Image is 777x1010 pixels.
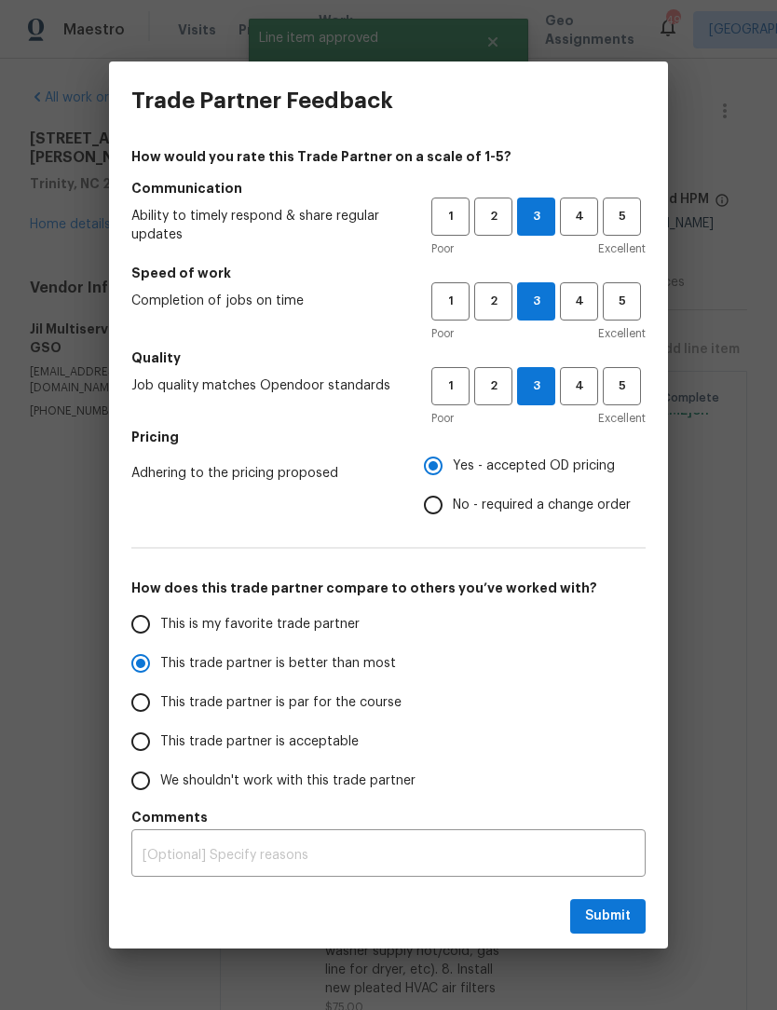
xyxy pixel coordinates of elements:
[474,367,512,405] button: 2
[131,264,646,282] h5: Speed of work
[131,808,646,826] h5: Comments
[131,464,394,483] span: Adhering to the pricing proposed
[476,291,511,312] span: 2
[598,409,646,428] span: Excellent
[431,198,470,236] button: 1
[431,282,470,321] button: 1
[518,375,554,397] span: 3
[603,367,641,405] button: 5
[131,292,402,310] span: Completion of jobs on time
[598,324,646,343] span: Excellent
[131,605,646,800] div: How does this trade partner compare to others you’ve worked with?
[517,282,555,321] button: 3
[585,905,631,928] span: Submit
[131,579,646,597] h5: How does this trade partner compare to others you’ve worked with?
[131,207,402,244] span: Ability to timely respond & share regular updates
[431,367,470,405] button: 1
[431,239,454,258] span: Poor
[560,367,598,405] button: 4
[474,282,512,321] button: 2
[433,206,468,227] span: 1
[605,291,639,312] span: 5
[424,446,646,525] div: Pricing
[562,206,596,227] span: 4
[431,324,454,343] span: Poor
[131,376,402,395] span: Job quality matches Opendoor standards
[598,239,646,258] span: Excellent
[160,693,402,713] span: This trade partner is par for the course
[476,206,511,227] span: 2
[560,198,598,236] button: 4
[433,375,468,397] span: 1
[453,496,631,515] span: No - required a change order
[131,348,646,367] h5: Quality
[605,375,639,397] span: 5
[603,282,641,321] button: 5
[476,375,511,397] span: 2
[517,367,555,405] button: 3
[562,375,596,397] span: 4
[603,198,641,236] button: 5
[131,88,393,114] h3: Trade Partner Feedback
[518,206,554,227] span: 3
[453,457,615,476] span: Yes - accepted OD pricing
[160,654,396,674] span: This trade partner is better than most
[131,147,646,166] h4: How would you rate this Trade Partner on a scale of 1-5?
[160,732,359,752] span: This trade partner is acceptable
[518,291,554,312] span: 3
[517,198,555,236] button: 3
[131,428,646,446] h5: Pricing
[160,771,416,791] span: We shouldn't work with this trade partner
[562,291,596,312] span: 4
[605,206,639,227] span: 5
[570,899,646,934] button: Submit
[433,291,468,312] span: 1
[474,198,512,236] button: 2
[560,282,598,321] button: 4
[431,409,454,428] span: Poor
[131,179,646,198] h5: Communication
[160,615,360,635] span: This is my favorite trade partner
